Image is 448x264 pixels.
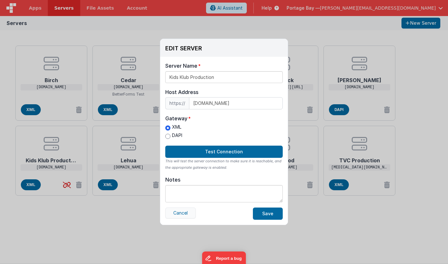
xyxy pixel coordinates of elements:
h3: EDIT SERVER [165,45,202,52]
input: DAPI [165,134,170,139]
label: DAPI [165,132,182,139]
div: Server Name [165,62,197,70]
input: XML [165,125,170,131]
button: Save [253,208,283,220]
input: My Server [165,71,283,83]
button: Test Connection [165,146,283,158]
div: Host Address [165,88,283,96]
div: This will test the server connection to make sure it is reachable, and the appropriate gateway is... [165,158,283,171]
span: https:// [165,97,189,109]
label: XML [165,124,182,131]
button: Cancel [165,208,196,218]
input: IP or domain name [189,97,283,109]
div: Notes [165,176,180,183]
div: Gateway [165,115,187,122]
